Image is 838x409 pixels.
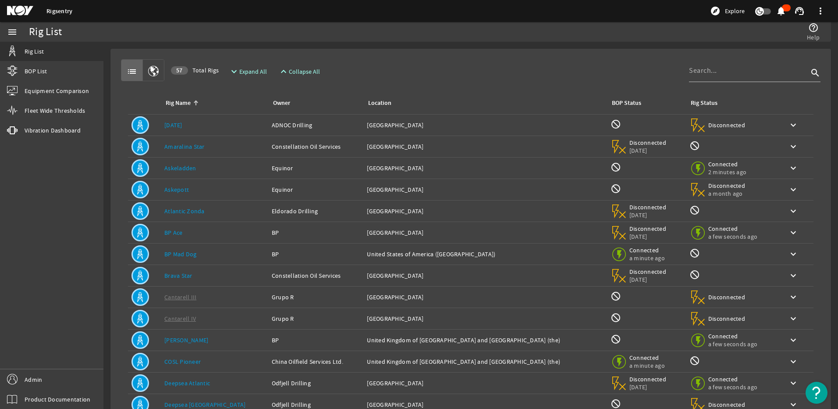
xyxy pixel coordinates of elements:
[25,47,44,56] span: Rig List
[808,22,819,33] mat-icon: help_outline
[164,186,189,194] a: Askepott
[611,398,621,409] mat-icon: BOP Monitoring not available for this rig
[629,383,667,391] span: [DATE]
[272,185,360,194] div: Equinor
[164,229,183,237] a: BP Ace
[7,27,18,37] mat-icon: menu
[629,233,667,240] span: [DATE]
[629,268,667,276] span: Disconnected
[788,378,799,388] mat-icon: keyboard_arrow_down
[272,357,360,366] div: China Oilfield Services Ltd.
[25,106,85,115] span: Fleet Wide Thresholds
[788,249,799,259] mat-icon: keyboard_arrow_down
[225,64,270,79] button: Expand All
[788,270,799,281] mat-icon: keyboard_arrow_down
[367,142,604,151] div: [GEOGRAPHIC_DATA]
[708,168,746,176] span: 2 minutes ago
[166,98,191,108] div: Rig Name
[708,225,757,233] span: Connected
[273,98,290,108] div: Owner
[708,190,746,197] span: a month ago
[272,164,360,172] div: Equinor
[367,379,604,387] div: [GEOGRAPHIC_DATA]
[367,250,604,258] div: United States of America ([GEOGRAPHIC_DATA])
[272,400,360,409] div: Odfjell Drilling
[708,160,746,168] span: Connected
[272,293,360,301] div: Grupo R
[611,312,621,323] mat-icon: BOP Monitoring not available for this rig
[278,66,285,77] mat-icon: expand_less
[629,203,667,211] span: Disconnected
[707,4,748,18] button: Explore
[275,64,323,79] button: Collapse All
[629,211,667,219] span: [DATE]
[629,147,667,154] span: [DATE]
[164,250,197,258] a: BP Mad Dog
[25,126,81,135] span: Vibration Dashboard
[46,7,72,15] a: Rigsentry
[629,139,667,147] span: Disconnected
[164,98,261,108] div: Rig Name
[629,362,667,370] span: a minute ago
[164,358,201,366] a: COSL Pioneer
[788,206,799,216] mat-icon: keyboard_arrow_down
[788,184,799,195] mat-icon: keyboard_arrow_down
[164,143,205,151] a: Amaralina Star
[25,375,42,384] span: Admin
[612,98,641,108] div: BOP Status
[289,67,320,76] span: Collapse All
[367,357,604,366] div: United Kingdom of [GEOGRAPHIC_DATA] and [GEOGRAPHIC_DATA] (the)
[611,183,621,194] mat-icon: BOP Monitoring not available for this rig
[272,121,360,129] div: ADNOC Drilling
[788,120,799,130] mat-icon: keyboard_arrow_down
[611,334,621,344] mat-icon: BOP Monitoring not available for this rig
[164,401,245,409] a: Deepsea [GEOGRAPHIC_DATA]
[7,125,18,136] mat-icon: vibration
[367,98,600,108] div: Location
[788,356,799,367] mat-icon: keyboard_arrow_down
[272,228,360,237] div: BP
[611,119,621,129] mat-icon: BOP Monitoring not available for this rig
[689,248,700,258] mat-icon: Rig Monitoring not available for this rig
[708,293,746,301] span: Disconnected
[710,6,721,16] mat-icon: explore
[29,28,62,36] div: Rig List
[164,207,205,215] a: Atlantic Zonda
[164,293,196,301] a: Cantarell III
[272,98,357,108] div: Owner
[367,336,604,344] div: United Kingdom of [GEOGRAPHIC_DATA] and [GEOGRAPHIC_DATA] (the)
[725,7,745,15] span: Explore
[272,336,360,344] div: BP
[272,142,360,151] div: Constellation Oil Services
[171,66,188,75] div: 57
[629,225,667,233] span: Disconnected
[708,401,746,409] span: Disconnected
[367,121,604,129] div: [GEOGRAPHIC_DATA]
[367,185,604,194] div: [GEOGRAPHIC_DATA]
[164,315,196,323] a: Cantarell IV
[708,375,757,383] span: Connected
[164,379,210,387] a: Deepsea Atlantic
[25,67,47,75] span: BOP List
[367,400,604,409] div: [GEOGRAPHIC_DATA]
[806,382,827,404] button: Open Resource Center
[127,66,137,77] mat-icon: list
[708,233,757,240] span: a few seconds ago
[810,68,820,78] i: search
[794,6,805,16] mat-icon: support_agent
[689,269,700,280] mat-icon: Rig Monitoring not available for this rig
[171,66,219,75] span: Total Rigs
[25,86,89,95] span: Equipment Comparison
[708,383,757,391] span: a few seconds ago
[629,254,667,262] span: a minute ago
[368,98,391,108] div: Location
[708,332,757,340] span: Connected
[689,140,700,151] mat-icon: Rig Monitoring not available for this rig
[367,207,604,215] div: [GEOGRAPHIC_DATA]
[272,271,360,280] div: Constellation Oil Services
[788,313,799,324] mat-icon: keyboard_arrow_down
[788,292,799,302] mat-icon: keyboard_arrow_down
[164,336,208,344] a: [PERSON_NAME]
[788,335,799,345] mat-icon: keyboard_arrow_down
[810,0,831,22] button: more_vert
